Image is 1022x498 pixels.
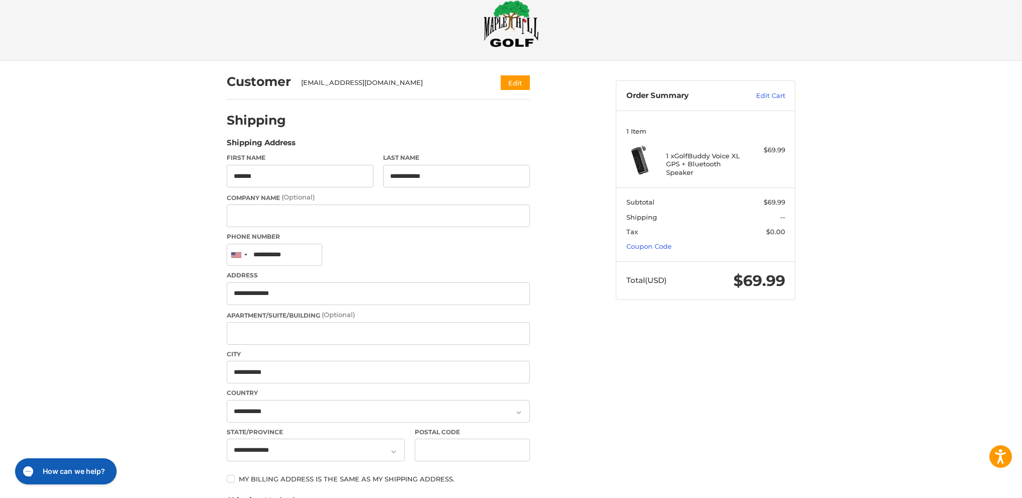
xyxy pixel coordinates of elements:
[227,244,250,266] div: United States: +1
[766,228,785,236] span: $0.00
[780,213,785,221] span: --
[282,193,315,201] small: (Optional)
[227,310,530,320] label: Apartment/Suite/Building
[383,153,530,162] label: Last Name
[746,145,785,155] div: $69.99
[626,213,657,221] span: Shipping
[626,275,667,285] span: Total (USD)
[227,475,530,483] label: My billing address is the same as my shipping address.
[734,91,785,101] a: Edit Cart
[626,198,655,206] span: Subtotal
[764,198,785,206] span: $69.99
[10,455,120,488] iframe: Gorgias live chat messenger
[227,232,530,241] label: Phone Number
[227,74,291,89] h2: Customer
[626,228,638,236] span: Tax
[626,127,785,135] h3: 1 Item
[733,271,785,290] span: $69.99
[501,75,530,90] button: Edit
[227,388,530,397] label: Country
[227,153,374,162] label: First Name
[227,113,286,128] h2: Shipping
[415,428,530,437] label: Postal Code
[227,350,530,359] label: City
[227,192,530,203] label: Company Name
[227,271,530,280] label: Address
[227,137,296,153] legend: Shipping Address
[322,311,355,319] small: (Optional)
[626,91,734,101] h3: Order Summary
[626,242,672,250] a: Coupon Code
[301,78,482,88] div: [EMAIL_ADDRESS][DOMAIN_NAME]
[227,428,405,437] label: State/Province
[666,152,743,176] h4: 1 x GolfBuddy Voice XL GPS + Bluetooth Speaker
